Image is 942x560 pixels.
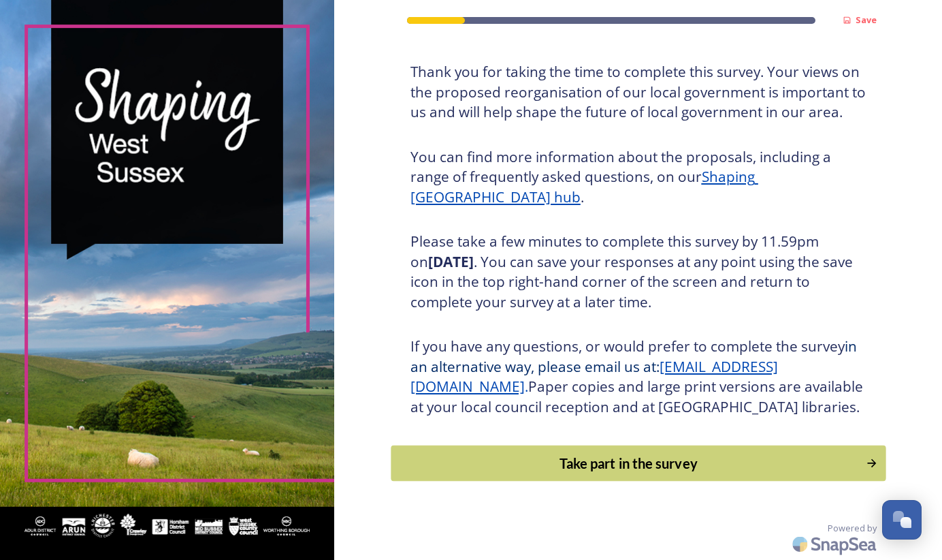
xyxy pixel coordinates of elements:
[410,337,866,417] h3: If you have any questions, or would prefer to complete the survey Paper copies and large print ve...
[398,453,858,473] div: Take part in the survey
[525,377,528,396] span: .
[410,357,778,396] a: [EMAIL_ADDRESS][DOMAIN_NAME]
[428,252,474,271] strong: [DATE]
[882,500,922,540] button: Open Chat
[410,232,866,312] h3: Please take a few minutes to complete this survey by 11.59pm on . You can save your responses at ...
[856,14,877,26] strong: Save
[410,167,758,206] a: Shaping [GEOGRAPHIC_DATA] hub
[788,528,883,560] img: SnapSea Logo
[410,337,860,376] span: in an alternative way, please email us at:
[828,522,877,535] span: Powered by
[391,446,886,482] button: Continue
[410,147,866,208] h3: You can find more information about the proposals, including a range of frequently asked question...
[410,62,866,123] h3: Thank you for taking the time to complete this survey. Your views on the proposed reorganisation ...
